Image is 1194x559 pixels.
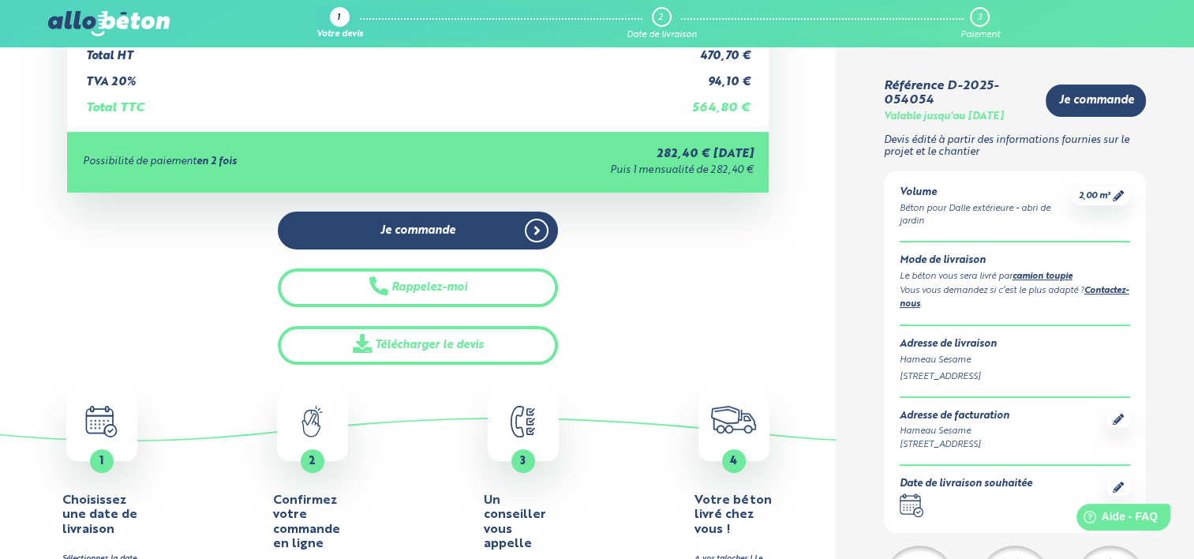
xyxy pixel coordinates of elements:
[900,284,1131,313] div: Vous vous demandez si c’est le plus adapté ? .
[1046,84,1146,117] a: Je commande
[430,165,753,177] div: Puis 1 mensualité de 282,40 €
[900,354,1131,367] div: Hameau Sesame
[900,411,1009,422] div: Adresse de facturation
[1058,94,1133,107] span: Je commande
[1054,497,1177,542] iframe: Help widget launcher
[337,13,340,24] div: 1
[83,36,675,63] td: Total HT
[316,30,363,40] div: Votre devis
[960,7,1000,40] a: 3 Paiement
[884,135,1147,158] p: Devis édité à partir des informations fournies sur le projet et le chantier
[900,339,1131,351] div: Adresse de livraison
[711,406,756,433] img: truck.c7a9816ed8b9b1312949.png
[484,493,563,552] h4: Un conseiller vous appelle
[99,456,103,467] span: 1
[977,13,981,23] div: 3
[83,156,431,168] div: Possibilité de paiement
[62,493,141,537] h4: Choisissez une date de livraison
[48,11,170,36] img: allobéton
[1012,272,1072,281] a: camion toupie
[960,30,1000,40] div: Paiement
[430,148,753,161] div: 282,40 € [DATE]
[900,438,1009,452] div: [STREET_ADDRESS]
[520,456,526,467] span: 3
[730,456,737,467] span: 4
[380,224,455,238] span: Je commande
[273,493,352,552] h4: Confirmez votre commande en ligne
[278,212,559,250] a: Je commande
[900,202,1072,229] div: Béton pour Dalle extérieure - abri de jardin
[627,7,697,40] a: 2 Date de livraison
[658,13,663,23] div: 2
[675,88,754,115] td: 564,80 €
[278,326,559,365] a: Télécharger le devis
[309,456,316,467] span: 2
[316,7,363,40] a: 1 Votre devis
[900,270,1131,284] div: Le béton vous sera livré par
[900,478,1032,490] div: Date de livraison souhaitée
[900,255,1131,267] div: Mode de livraison
[900,370,1131,384] div: [STREET_ADDRESS]
[278,268,559,307] button: Rappelez-moi
[884,111,1004,123] div: Valable jusqu'au [DATE]
[900,425,1009,438] div: Hameau Sesame
[694,493,773,537] h4: Votre béton livré chez vous !
[900,187,1072,199] div: Volume
[83,88,675,115] td: Total TTC
[627,30,697,40] div: Date de livraison
[884,79,1034,108] div: Référence D-2025-054054
[83,63,675,89] td: TVA 20%
[675,63,754,89] td: 94,10 €
[197,156,237,167] strong: en 2 fois
[675,36,754,63] td: 470,70 €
